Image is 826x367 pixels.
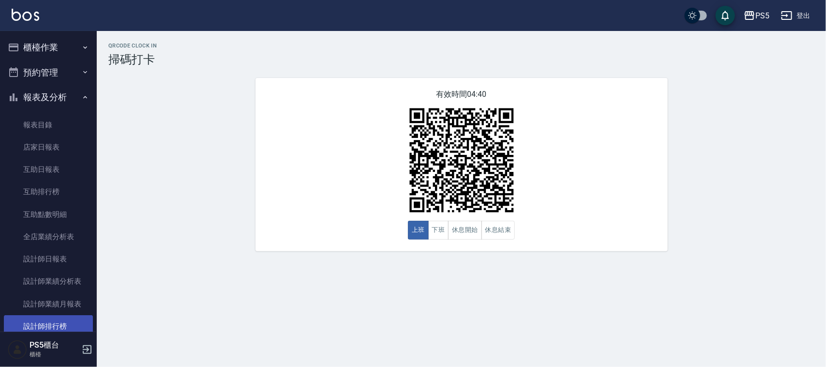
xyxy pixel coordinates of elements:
[8,340,27,359] img: Person
[4,158,93,181] a: 互助日報表
[30,340,79,350] h5: PS5櫃台
[4,85,93,110] button: 報表及分析
[12,9,39,21] img: Logo
[4,136,93,158] a: 店家日報表
[4,315,93,337] a: 設計師排行榜
[4,226,93,248] a: 全店業績分析表
[755,10,769,22] div: PS5
[4,248,93,270] a: 設計師日報表
[4,293,93,315] a: 設計師業績月報表
[4,203,93,226] a: 互助點數明細
[4,181,93,203] a: 互助排行榜
[108,43,814,49] h2: QRcode Clock In
[4,60,93,85] button: 預約管理
[481,221,515,240] button: 休息結束
[448,221,482,240] button: 休息開始
[108,53,814,66] h3: 掃碼打卡
[716,6,735,25] button: save
[4,35,93,60] button: 櫃檯作業
[777,7,814,25] button: 登出
[4,114,93,136] a: 報表目錄
[30,350,79,359] p: 櫃檯
[740,6,773,26] button: PS5
[428,221,449,240] button: 下班
[255,78,668,251] div: 有效時間 04:40
[4,270,93,292] a: 設計師業績分析表
[408,221,429,240] button: 上班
